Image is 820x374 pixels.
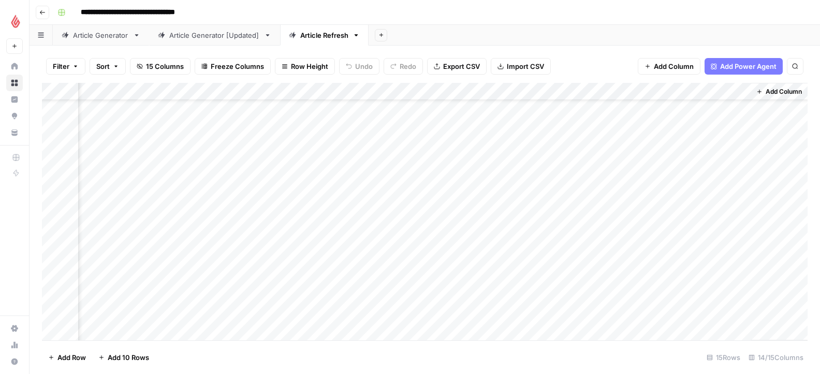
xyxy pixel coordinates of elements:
[6,337,23,353] a: Usage
[92,349,155,366] button: Add 10 Rows
[53,61,69,71] span: Filter
[400,61,416,71] span: Redo
[6,108,23,124] a: Opportunities
[720,61,777,71] span: Add Power Agent
[339,58,379,75] button: Undo
[705,58,783,75] button: Add Power Agent
[146,61,184,71] span: 15 Columns
[73,30,129,40] div: Article Generator
[6,320,23,337] a: Settings
[300,30,348,40] div: Article Refresh
[291,61,328,71] span: Row Height
[195,58,271,75] button: Freeze Columns
[211,61,264,71] span: Freeze Columns
[702,349,744,366] div: 15 Rows
[638,58,700,75] button: Add Column
[766,87,802,96] span: Add Column
[427,58,487,75] button: Export CSV
[744,349,808,366] div: 14/15 Columns
[149,25,280,46] a: Article Generator [Updated]
[384,58,423,75] button: Redo
[6,91,23,108] a: Insights
[130,58,191,75] button: 15 Columns
[42,349,92,366] button: Add Row
[6,8,23,34] button: Workspace: Lightspeed
[169,30,260,40] div: Article Generator [Updated]
[443,61,480,71] span: Export CSV
[6,124,23,141] a: Your Data
[275,58,335,75] button: Row Height
[6,58,23,75] a: Home
[96,61,110,71] span: Sort
[6,353,23,370] button: Help + Support
[507,61,544,71] span: Import CSV
[6,12,25,31] img: Lightspeed Logo
[752,85,806,98] button: Add Column
[57,352,86,363] span: Add Row
[53,25,149,46] a: Article Generator
[280,25,369,46] a: Article Refresh
[654,61,694,71] span: Add Column
[491,58,551,75] button: Import CSV
[90,58,126,75] button: Sort
[6,75,23,91] a: Browse
[46,58,85,75] button: Filter
[355,61,373,71] span: Undo
[108,352,149,363] span: Add 10 Rows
